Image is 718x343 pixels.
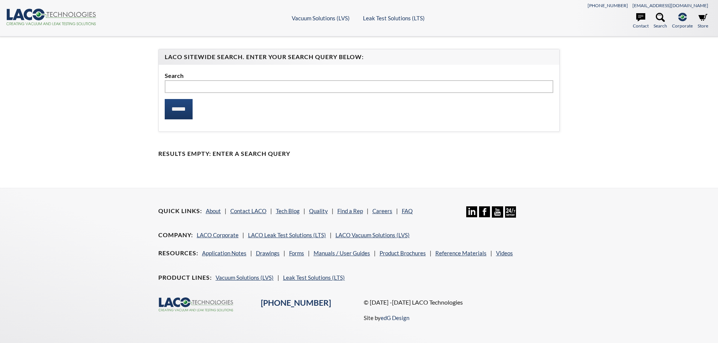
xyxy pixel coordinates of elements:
a: LACO Leak Test Solutions (LTS) [248,232,326,238]
h4: Company [158,231,193,239]
a: Careers [372,207,392,214]
h4: Product Lines [158,274,212,282]
a: Find a Rep [337,207,363,214]
a: LACO Corporate [197,232,239,238]
a: edG Design [381,314,409,321]
a: Store [698,13,708,29]
a: 24/7 Support [505,212,516,219]
a: Vacuum Solutions (LVS) [292,15,350,21]
a: Vacuum Solutions (LVS) [216,274,274,281]
a: About [206,207,221,214]
a: Contact [633,13,649,29]
a: Contact LACO [230,207,266,214]
h4: Resources [158,249,198,257]
a: Quality [309,207,328,214]
a: Forms [289,250,304,256]
a: [EMAIL_ADDRESS][DOMAIN_NAME] [632,3,708,8]
p: Site by [364,313,409,322]
a: [PHONE_NUMBER] [261,298,331,308]
a: [PHONE_NUMBER] [588,3,628,8]
a: Reference Materials [435,250,487,256]
a: Search [654,13,667,29]
a: Tech Blog [276,207,300,214]
p: © [DATE] -[DATE] LACO Technologies [364,297,560,307]
h4: LACO Sitewide Search. Enter your Search Query Below: [165,53,554,61]
a: Product Brochures [380,250,426,256]
a: Application Notes [202,250,246,256]
a: FAQ [402,207,413,214]
a: Leak Test Solutions (LTS) [363,15,425,21]
span: Corporate [672,22,693,29]
a: Videos [496,250,513,256]
a: LACO Vacuum Solutions (LVS) [335,232,410,238]
label: Search [165,71,554,81]
a: Manuals / User Guides [314,250,370,256]
h4: Results Empty: Enter a Search Query [158,150,560,158]
h4: Quick Links [158,207,202,215]
a: Drawings [256,250,280,256]
img: 24/7 Support Icon [505,206,516,217]
a: Leak Test Solutions (LTS) [283,274,345,281]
